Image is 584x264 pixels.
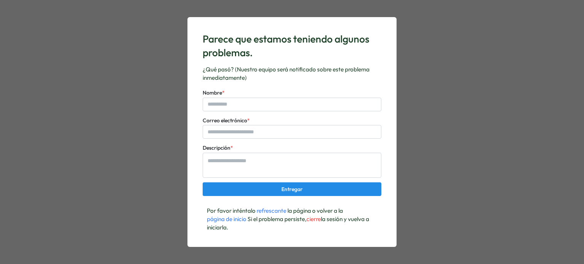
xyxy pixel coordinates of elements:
font: Parece que estamos teniendo algunos problemas. [203,33,369,58]
font: ¿Qué pasó? (Nuestro equipo será notificado sobre este problema inmediatamente) [203,66,370,81]
button: Entregar [203,182,381,196]
font: Por favor inténtalo [207,207,255,214]
a: página de inicio [207,215,246,223]
font: Nombre [203,89,222,96]
a: cierre [306,215,321,223]
font: Descripción [203,144,230,151]
font: Correo electrónico [203,117,247,124]
font: Entregar [281,186,303,193]
button: refrescante [257,207,286,215]
font: la sesión y vuelva a iniciarla. [207,215,369,231]
font: refrescante [257,207,286,214]
font: Si el problema persiste, [248,215,306,223]
font: la página o volver a la [287,207,343,214]
font: página de inicio [207,215,246,223]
